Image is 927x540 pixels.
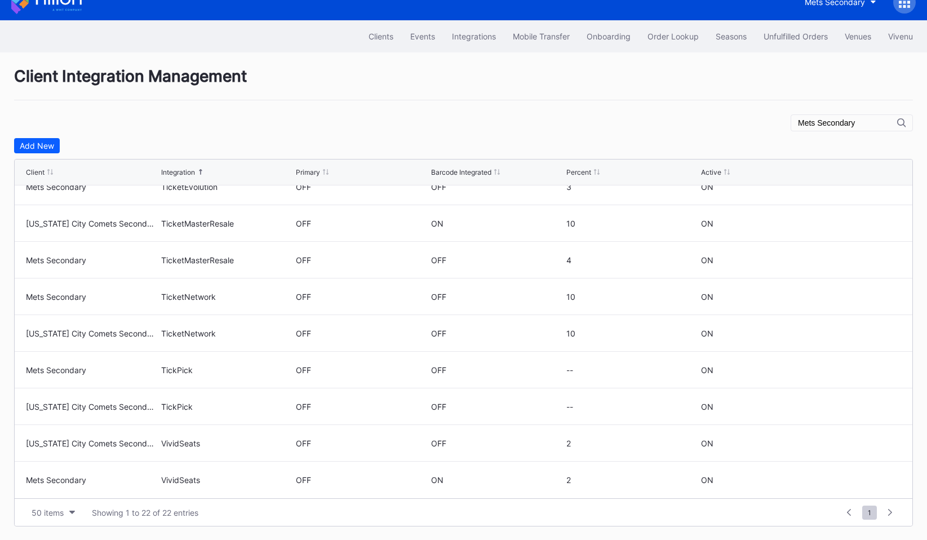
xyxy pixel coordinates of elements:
div: Showing 1 to 22 of 22 entries [92,508,198,517]
div: 10 [566,219,699,228]
input: Client or Integration [798,118,897,127]
div: VividSeats [161,439,294,448]
div: Clients [369,32,393,41]
div: Order Lookup [647,32,699,41]
div: OFF [431,402,446,411]
div: 10 [566,329,699,338]
div: Mets Secondary [26,365,158,375]
div: 2 [566,439,699,448]
div: Client [26,168,45,176]
div: ON [431,219,443,228]
div: Events [410,32,435,41]
div: Barcode Integrated [431,168,491,176]
div: TickPick [161,365,294,375]
div: Onboarding [587,32,631,41]
div: Mets Secondary [26,255,158,265]
div: 3 [566,182,699,192]
div: OFF [431,292,446,302]
div: Primary [296,168,320,176]
button: Clients [360,26,402,47]
div: ON [701,255,713,265]
div: 4 [566,255,699,265]
button: Unfulfilled Orders [755,26,836,47]
div: [US_STATE] City Comets Secondary [26,219,158,228]
button: Venues [836,26,880,47]
div: ON [701,439,713,448]
div: 2 [566,475,699,485]
div: -- [566,365,699,375]
div: -- [566,402,699,411]
div: Vivenu [888,32,913,41]
div: TicketMasterResale [161,255,294,265]
div: OFF [296,329,311,338]
div: Mets Secondary [26,475,158,485]
div: TicketNetwork [161,329,294,338]
button: Add New [14,138,60,153]
button: Integrations [443,26,504,47]
div: OFF [296,475,311,485]
div: Mobile Transfer [513,32,570,41]
div: Seasons [716,32,747,41]
div: TicketNetwork [161,292,294,302]
div: TickPick [161,402,294,411]
div: VividSeats [161,475,294,485]
div: Integration [161,168,195,176]
button: Vivenu [880,26,921,47]
div: ON [431,475,443,485]
div: [US_STATE] City Comets Secondary [26,402,158,411]
div: TicketEvolution [161,182,294,192]
div: OFF [431,329,446,338]
button: Order Lookup [639,26,707,47]
div: Mets Secondary [26,182,158,192]
div: Integrations [452,32,496,41]
div: ON [701,365,713,375]
div: Mets Secondary [26,292,158,302]
div: Client Integration Management [14,67,913,100]
button: Seasons [707,26,755,47]
button: Events [402,26,443,47]
button: 50 items [26,505,81,520]
div: OFF [296,255,311,265]
div: OFF [296,219,311,228]
div: Active [701,168,721,176]
div: Add New [20,141,54,151]
div: OFF [296,365,311,375]
div: ON [701,475,713,485]
div: 10 [566,292,699,302]
div: OFF [431,439,446,448]
div: OFF [296,439,311,448]
div: TicketMasterResale [161,219,294,228]
div: OFF [431,255,446,265]
div: OFF [296,292,311,302]
div: Unfulfilled Orders [764,32,828,41]
button: Onboarding [578,26,639,47]
div: ON [701,182,713,192]
div: Percent [566,168,591,176]
button: Mobile Transfer [504,26,578,47]
div: [US_STATE] City Comets Secondary [26,439,158,448]
span: 1 [862,506,877,520]
div: ON [701,292,713,302]
div: [US_STATE] City Comets Secondary [26,329,158,338]
div: ON [701,219,713,228]
div: OFF [296,182,311,192]
div: OFF [431,365,446,375]
div: 50 items [32,508,64,517]
div: Venues [845,32,871,41]
div: OFF [431,182,446,192]
div: OFF [296,402,311,411]
div: ON [701,402,713,411]
div: ON [701,329,713,338]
